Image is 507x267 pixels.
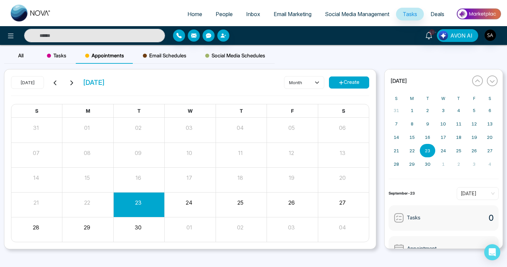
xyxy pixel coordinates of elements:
button: September 27, 2025 [482,144,498,157]
abbr: September 7, 2025 [395,121,398,126]
button: September 10, 2025 [435,117,451,130]
span: Home [187,11,202,17]
button: AVON AI [437,29,478,42]
abbr: September 27, 2025 [487,148,493,153]
a: 10+ [421,29,437,41]
button: 16 [135,174,141,182]
span: Inbox [246,11,260,17]
button: September 30, 2025 [420,157,435,171]
button: 23 [135,199,142,207]
abbr: September 23, 2025 [425,148,430,153]
button: 08 [84,149,91,157]
button: September 20, 2025 [482,130,498,144]
span: Deals [431,11,444,17]
button: September 24, 2025 [435,144,451,157]
button: September 18, 2025 [451,130,466,144]
button: September 2, 2025 [420,104,435,117]
abbr: September 4, 2025 [457,108,460,113]
button: 19 [289,174,294,182]
button: September 21, 2025 [389,144,404,157]
button: 14 [33,174,39,182]
abbr: October 4, 2025 [489,161,491,167]
abbr: September 11, 2025 [456,121,461,126]
button: September 1, 2025 [404,104,419,117]
button: September 19, 2025 [466,130,482,144]
abbr: September 20, 2025 [487,135,493,140]
span: Appointments [85,52,124,60]
span: S [342,108,345,114]
button: [DATE] [389,77,468,84]
span: Tasks [47,52,66,60]
abbr: Friday [473,96,475,101]
button: September 14, 2025 [389,130,404,144]
a: Social Media Management [318,8,396,20]
span: All [18,52,23,59]
span: T [137,108,140,114]
button: 21 [34,199,39,207]
button: 01 [186,223,192,231]
span: Email Marketing [274,11,312,17]
button: Create [329,76,369,89]
strong: September-23 [389,191,415,196]
button: [DATE] [11,76,44,89]
img: Market-place.gif [454,6,503,21]
abbr: September 9, 2025 [426,121,429,126]
abbr: September 6, 2025 [489,108,491,113]
abbr: September 15, 2025 [409,135,415,140]
button: 04 [237,124,244,132]
div: Month View [11,104,369,243]
abbr: September 25, 2025 [456,148,461,153]
div: Open Intercom Messenger [484,244,500,260]
button: October 3, 2025 [466,157,482,171]
button: 11 [238,149,243,157]
button: 17 [186,174,192,182]
button: 22 [84,199,90,207]
img: Nova CRM Logo [11,5,51,21]
abbr: September 19, 2025 [471,135,477,140]
span: F [291,108,294,114]
button: 29 [84,223,90,231]
abbr: September 13, 2025 [487,121,493,126]
button: September 8, 2025 [404,117,419,130]
button: September 28, 2025 [389,157,404,171]
span: People [216,11,233,17]
abbr: Wednesday [441,96,445,101]
button: September 29, 2025 [404,157,419,171]
button: October 1, 2025 [435,157,451,171]
span: Social Media Schedules [205,52,265,60]
button: 12 [289,149,294,157]
span: Today [461,189,495,199]
button: September 16, 2025 [420,130,435,144]
button: month [284,76,324,89]
abbr: Sunday [395,96,398,101]
button: 03 [186,124,192,132]
button: 30 [135,223,142,231]
img: Lead Flow [439,31,448,40]
abbr: September 14, 2025 [394,135,399,140]
button: 20 [339,174,346,182]
button: September 3, 2025 [435,104,451,117]
abbr: September 26, 2025 [471,148,477,153]
button: September 15, 2025 [404,130,419,144]
button: 26 [288,199,295,207]
button: September 5, 2025 [466,104,482,117]
button: 25 [237,199,243,207]
span: W [188,108,192,114]
span: M [86,108,90,114]
button: September 4, 2025 [451,104,466,117]
a: Deals [424,8,451,20]
span: 0 [489,243,494,255]
span: Tasks [403,11,417,17]
a: Inbox [239,8,267,20]
abbr: September 21, 2025 [394,148,399,153]
abbr: September 2, 2025 [426,108,429,113]
button: 28 [33,223,39,231]
span: 0 [489,212,494,224]
img: Appointment [394,244,404,254]
img: Tasks [394,213,404,223]
abbr: September 8, 2025 [411,121,413,126]
button: September 22, 2025 [404,144,419,157]
button: 31 [33,124,39,132]
button: 13 [340,149,345,157]
abbr: September 12, 2025 [471,121,477,126]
